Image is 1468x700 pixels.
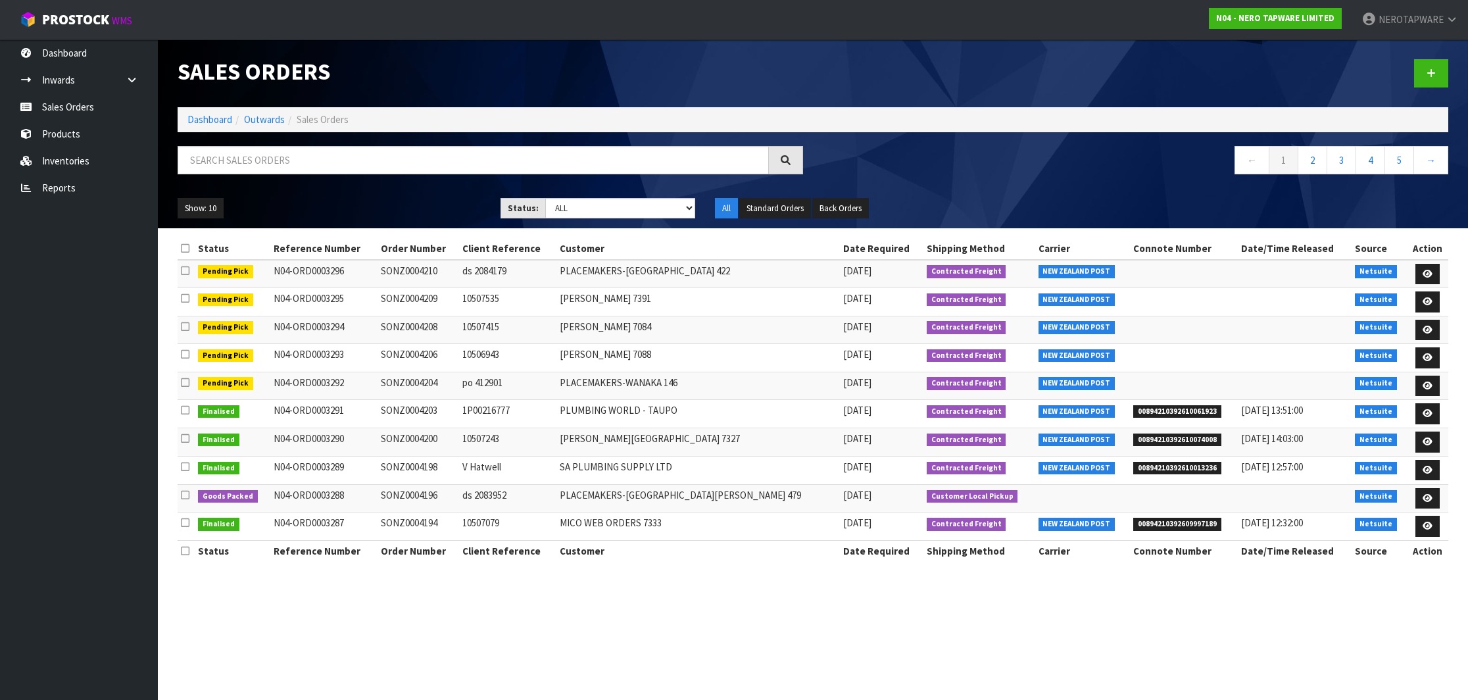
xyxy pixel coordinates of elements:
[556,484,840,512] td: PLACEMAKERS-[GEOGRAPHIC_DATA][PERSON_NAME] 479
[1379,13,1444,26] span: NEROTAPWARE
[1355,377,1397,390] span: Netsuite
[556,372,840,400] td: PLACEMAKERS-WANAKA 146
[270,541,377,562] th: Reference Number
[459,512,556,541] td: 10507079
[843,489,871,501] span: [DATE]
[1407,541,1448,562] th: Action
[198,518,239,531] span: Finalised
[927,321,1006,334] span: Contracted Freight
[1039,405,1115,418] span: NEW ZEALAND POST
[843,348,871,361] span: [DATE]
[459,541,556,562] th: Client Reference
[1238,238,1352,259] th: Date/Time Released
[270,512,377,541] td: N04-ORD0003287
[1241,432,1303,445] span: [DATE] 14:03:00
[927,265,1006,278] span: Contracted Freight
[923,541,1035,562] th: Shipping Method
[270,428,377,457] td: N04-ORD0003290
[459,288,556,316] td: 10507535
[459,456,556,484] td: V Hatwell
[556,238,840,259] th: Customer
[927,518,1006,531] span: Contracted Freight
[1407,238,1448,259] th: Action
[195,541,270,562] th: Status
[1039,462,1115,475] span: NEW ZEALAND POST
[843,376,871,389] span: [DATE]
[1355,405,1397,418] span: Netsuite
[1413,146,1448,174] a: →
[1235,146,1269,174] a: ←
[1039,349,1115,362] span: NEW ZEALAND POST
[1241,461,1303,473] span: [DATE] 12:57:00
[843,461,871,473] span: [DATE]
[556,344,840,372] td: [PERSON_NAME] 7088
[1039,377,1115,390] span: NEW ZEALAND POST
[840,238,923,259] th: Date Required
[1356,146,1385,174] a: 4
[1355,518,1397,531] span: Netsuite
[843,404,871,416] span: [DATE]
[1355,265,1397,278] span: Netsuite
[927,377,1006,390] span: Contracted Freight
[270,344,377,372] td: N04-ORD0003293
[198,490,258,503] span: Goods Packed
[112,14,132,27] small: WMS
[459,400,556,428] td: 1P00216777
[1355,293,1397,307] span: Netsuite
[927,490,1018,503] span: Customer Local Pickup
[927,349,1006,362] span: Contracted Freight
[1130,541,1238,562] th: Connote Number
[378,238,460,259] th: Order Number
[459,238,556,259] th: Client Reference
[378,456,460,484] td: SONZ0004198
[198,265,253,278] span: Pending Pick
[843,292,871,305] span: [DATE]
[378,512,460,541] td: SONZ0004194
[840,541,923,562] th: Date Required
[270,288,377,316] td: N04-ORD0003295
[459,484,556,512] td: ds 2083952
[715,198,738,219] button: All
[459,316,556,344] td: 10507415
[1355,434,1397,447] span: Netsuite
[1384,146,1414,174] a: 5
[1039,518,1115,531] span: NEW ZEALAND POST
[378,260,460,288] td: SONZ0004210
[1133,462,1221,475] span: 00894210392610013236
[198,293,253,307] span: Pending Pick
[1133,405,1221,418] span: 00894210392610061923
[1355,321,1397,334] span: Netsuite
[178,146,769,174] input: Search sales orders
[843,320,871,333] span: [DATE]
[556,512,840,541] td: MICO WEB ORDERS 7333
[378,316,460,344] td: SONZ0004208
[927,293,1006,307] span: Contracted Freight
[1039,293,1115,307] span: NEW ZEALAND POST
[923,238,1035,259] th: Shipping Method
[556,428,840,457] td: [PERSON_NAME][GEOGRAPHIC_DATA] 7327
[459,372,556,400] td: po 412901
[1039,321,1115,334] span: NEW ZEALAND POST
[198,405,239,418] span: Finalised
[1355,490,1397,503] span: Netsuite
[1216,12,1334,24] strong: N04 - NERO TAPWARE LIMITED
[927,462,1006,475] span: Contracted Freight
[1355,349,1397,362] span: Netsuite
[378,400,460,428] td: SONZ0004203
[1238,541,1352,562] th: Date/Time Released
[823,146,1448,178] nav: Page navigation
[42,11,109,28] span: ProStock
[739,198,811,219] button: Standard Orders
[927,405,1006,418] span: Contracted Freight
[1269,146,1298,174] a: 1
[378,484,460,512] td: SONZ0004196
[244,113,285,126] a: Outwards
[556,260,840,288] td: PLACEMAKERS-[GEOGRAPHIC_DATA] 422
[198,434,239,447] span: Finalised
[270,260,377,288] td: N04-ORD0003296
[843,264,871,277] span: [DATE]
[812,198,869,219] button: Back Orders
[556,400,840,428] td: PLUMBING WORLD - TAUPO
[378,372,460,400] td: SONZ0004204
[198,462,239,475] span: Finalised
